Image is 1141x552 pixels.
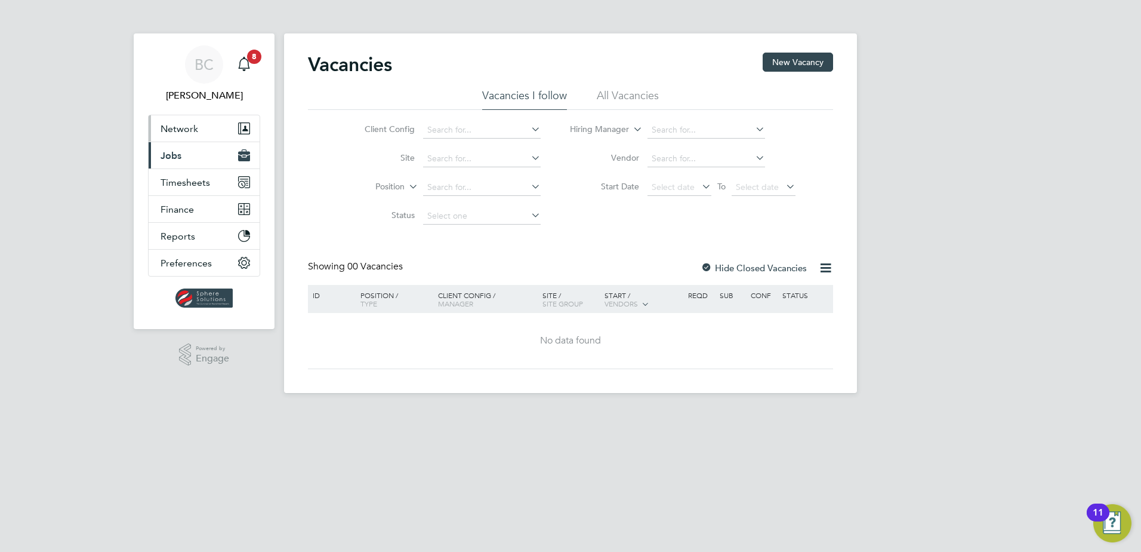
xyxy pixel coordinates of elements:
[423,122,541,139] input: Search for...
[149,169,260,195] button: Timesheets
[148,45,260,103] a: BC[PERSON_NAME]
[570,181,639,192] label: Start Date
[1093,513,1103,528] div: 11
[196,344,229,354] span: Powered by
[308,260,405,273] div: Showing
[570,152,639,163] label: Vendor
[597,88,659,110] li: All Vacancies
[423,151,541,167] input: Search for...
[1093,504,1131,542] button: Open Resource Center, 11 new notifications
[161,177,210,188] span: Timesheets
[560,124,629,136] label: Hiring Manager
[714,179,729,194] span: To
[247,50,261,64] span: 8
[685,285,716,305] div: Reqd
[717,285,748,305] div: Sub
[351,285,435,314] div: Position /
[602,285,685,315] div: Start /
[310,335,831,347] div: No data found
[149,250,260,276] button: Preferences
[175,289,233,308] img: spheresolutions-logo-retina.png
[148,88,260,103] span: Briony Carr
[232,45,256,84] a: 8
[161,123,198,134] span: Network
[336,181,405,193] label: Position
[647,122,765,139] input: Search for...
[195,57,214,72] span: BC
[149,115,260,142] button: Network
[763,53,833,72] button: New Vacancy
[701,262,807,274] label: Hide Closed Vacancies
[605,299,638,308] span: Vendors
[346,152,415,163] label: Site
[308,53,392,76] h2: Vacancies
[346,124,415,134] label: Client Config
[347,260,403,272] span: 00 Vacancies
[423,208,541,225] input: Select one
[149,142,260,168] button: Jobs
[196,354,229,364] span: Engage
[161,150,181,161] span: Jobs
[652,182,695,192] span: Select date
[149,223,260,249] button: Reports
[423,179,541,196] input: Search for...
[736,182,779,192] span: Select date
[346,210,415,220] label: Status
[435,285,539,314] div: Client Config /
[148,289,260,308] a: Go to home page
[748,285,779,305] div: Conf
[438,299,473,308] span: Manager
[161,257,212,269] span: Preferences
[310,285,351,305] div: ID
[360,299,377,308] span: Type
[179,344,230,366] a: Powered byEngage
[161,231,195,242] span: Reports
[542,299,583,308] span: Site Group
[482,88,567,110] li: Vacancies I follow
[149,196,260,222] button: Finance
[539,285,602,314] div: Site /
[647,151,765,167] input: Search for...
[134,33,275,329] nav: Main navigation
[779,285,831,305] div: Status
[161,204,194,215] span: Finance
